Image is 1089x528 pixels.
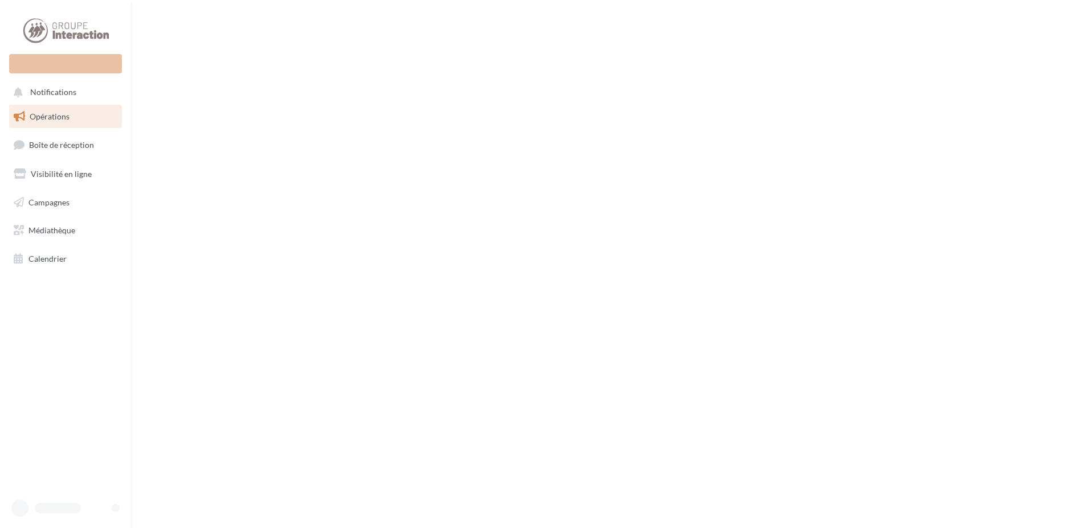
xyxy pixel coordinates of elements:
[30,112,69,121] span: Opérations
[28,254,67,263] span: Calendrier
[28,225,75,235] span: Médiathèque
[7,162,124,186] a: Visibilité en ligne
[28,197,69,207] span: Campagnes
[7,247,124,271] a: Calendrier
[7,191,124,214] a: Campagnes
[7,133,124,157] a: Boîte de réception
[7,218,124,242] a: Médiathèque
[29,140,94,150] span: Boîte de réception
[7,105,124,129] a: Opérations
[31,169,92,179] span: Visibilité en ligne
[30,88,76,97] span: Notifications
[9,54,122,73] div: Nouvelle campagne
